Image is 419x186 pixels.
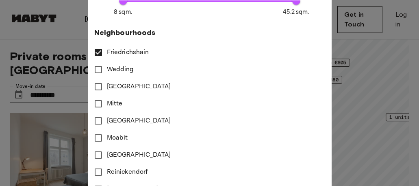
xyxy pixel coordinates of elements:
[114,8,132,16] span: 8 sqm.
[107,133,128,143] span: Moabit
[107,65,134,74] span: Wedding
[107,82,171,92] span: [GEOGRAPHIC_DATA]
[283,8,309,16] span: 45.2 sqm.
[107,99,123,109] span: Mitte
[94,28,325,37] span: Neighbourhoods
[107,150,171,160] span: [GEOGRAPHIC_DATA]
[107,167,148,177] span: Reinickendorf
[107,116,171,126] span: [GEOGRAPHIC_DATA]
[107,48,149,57] span: Friedrichshain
